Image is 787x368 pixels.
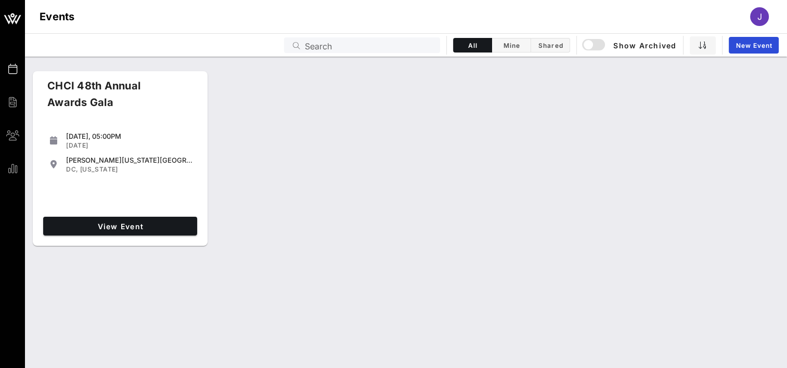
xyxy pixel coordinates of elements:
[757,11,762,22] span: J
[66,132,193,140] div: [DATE], 05:00PM
[66,156,193,164] div: [PERSON_NAME][US_STATE][GEOGRAPHIC_DATA]
[453,38,492,52] button: All
[80,165,118,173] span: [US_STATE]
[40,8,75,25] h1: Events
[584,39,676,51] span: Show Archived
[460,42,485,49] span: All
[729,37,779,54] a: New Event
[43,217,197,235] a: View Event
[39,77,186,119] div: CHCI 48th Annual Awards Gala
[66,141,193,150] div: [DATE]
[47,222,193,231] span: View Event
[750,7,769,26] div: J
[66,165,78,173] span: DC,
[735,42,772,49] span: New Event
[537,42,563,49] span: Shared
[583,36,677,55] button: Show Archived
[531,38,570,52] button: Shared
[492,38,531,52] button: Mine
[498,42,524,49] span: Mine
